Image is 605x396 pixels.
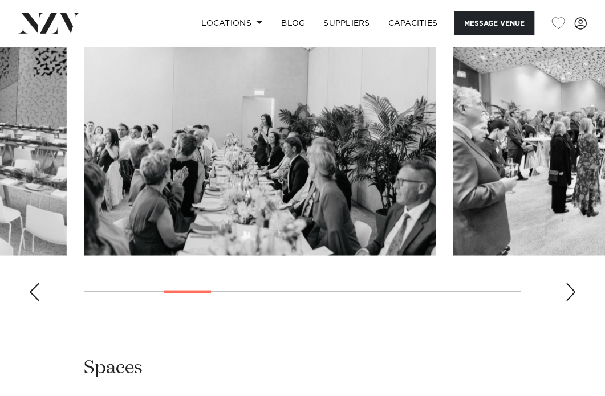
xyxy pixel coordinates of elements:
a: BLOG [272,11,314,35]
button: Message Venue [454,11,534,35]
h2: Spaces [84,356,143,380]
a: Capacities [379,11,447,35]
a: Locations [192,11,272,35]
img: nzv-logo.png [18,13,80,33]
a: SUPPLIERS [314,11,379,35]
